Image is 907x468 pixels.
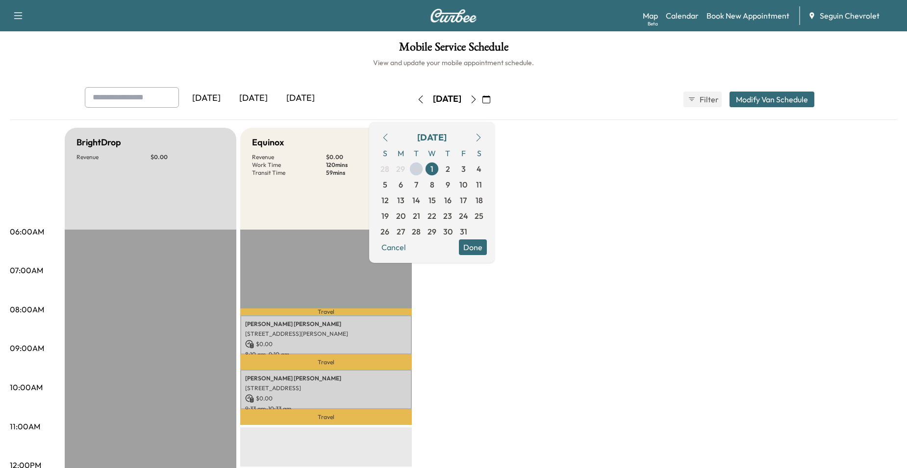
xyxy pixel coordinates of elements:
span: M [393,145,408,161]
span: 27 [397,226,405,237]
span: 31 [460,226,467,237]
a: Book New Appointment [706,10,789,22]
p: [STREET_ADDRESS] [245,384,407,392]
span: 11 [476,179,482,190]
span: W [424,145,440,161]
p: 09:00AM [10,342,44,354]
span: Seguin Chevrolet [820,10,880,22]
span: 9 [446,179,450,190]
button: Cancel [377,239,410,255]
span: 24 [459,210,468,222]
p: Work Time [252,161,326,169]
p: 59 mins [326,169,400,177]
h5: BrightDrop [76,136,121,149]
span: 26 [380,226,389,237]
img: Curbee Logo [430,9,477,23]
p: Travel [240,354,412,370]
p: Transit Time [252,169,326,177]
span: T [440,145,455,161]
p: 120 mins [326,161,400,169]
span: 6 [399,179,403,190]
button: Filter [683,92,722,107]
span: 18 [476,194,483,206]
span: 25 [475,210,483,222]
span: 7 [414,179,418,190]
div: [DATE] [183,87,230,110]
span: 14 [412,194,420,206]
span: 30 [443,226,453,237]
span: 29 [396,163,405,175]
span: 10 [459,179,467,190]
p: Travel [240,409,412,425]
span: 28 [380,163,389,175]
h1: Mobile Service Schedule [10,41,897,58]
span: 29 [428,226,436,237]
p: Travel [240,308,412,315]
span: T [408,145,424,161]
h6: View and update your mobile appointment schedule. [10,58,897,68]
p: 10:00AM [10,381,43,393]
span: 19 [381,210,389,222]
button: Done [459,239,487,255]
span: 12 [381,194,389,206]
p: $ 0.00 [245,394,407,403]
span: F [455,145,471,161]
span: 22 [428,210,436,222]
a: Calendar [666,10,699,22]
a: MapBeta [643,10,658,22]
span: 17 [460,194,467,206]
p: Revenue [76,153,151,161]
span: 4 [477,163,481,175]
span: 5 [383,179,387,190]
span: 3 [461,163,466,175]
span: Filter [700,94,717,105]
span: 15 [428,194,436,206]
p: 08:00AM [10,304,44,315]
div: [DATE] [277,87,324,110]
div: [DATE] [433,93,461,105]
span: 1 [430,163,433,175]
p: $ 0.00 [326,153,400,161]
span: S [377,145,393,161]
span: 16 [444,194,452,206]
span: 23 [443,210,452,222]
span: 28 [412,226,421,237]
p: [PERSON_NAME] [PERSON_NAME] [245,374,407,382]
span: 30 [411,163,421,175]
button: Modify Van Schedule [730,92,814,107]
p: 11:00AM [10,421,40,432]
h5: Equinox [252,136,284,149]
p: [STREET_ADDRESS][PERSON_NAME] [245,330,407,338]
p: [PERSON_NAME] [PERSON_NAME] [245,320,407,328]
span: 20 [396,210,405,222]
span: 13 [397,194,404,206]
span: 8 [430,179,434,190]
div: [DATE] [230,87,277,110]
p: 8:10 am - 9:10 am [245,351,407,358]
div: Beta [648,20,658,27]
p: 06:00AM [10,226,44,237]
p: $ 0.00 [245,340,407,349]
p: $ 0.00 [151,153,225,161]
span: S [471,145,487,161]
span: 2 [446,163,450,175]
p: Revenue [252,153,326,161]
div: [DATE] [417,131,447,144]
p: 07:00AM [10,264,43,276]
span: 21 [413,210,420,222]
p: 9:33 am - 10:33 am [245,405,407,413]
